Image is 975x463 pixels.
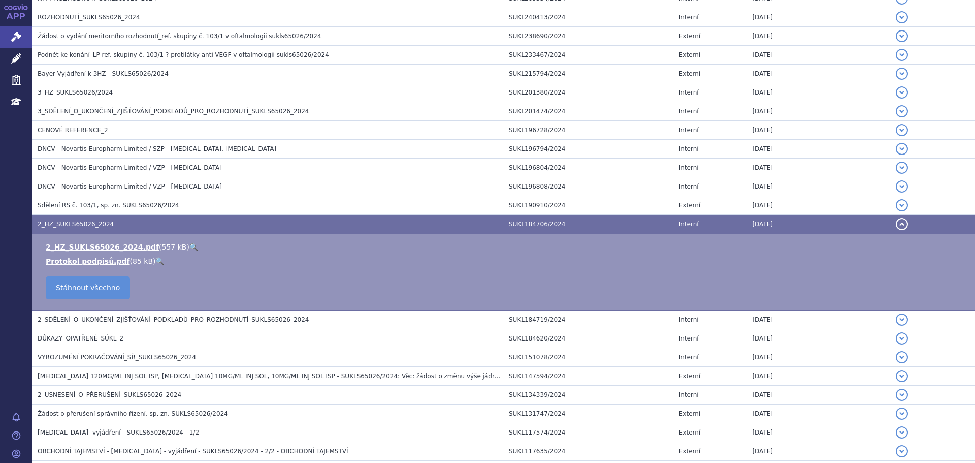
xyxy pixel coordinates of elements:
td: SUKL134339/2024 [504,386,674,405]
td: [DATE] [747,423,891,442]
button: detail [896,86,908,99]
span: BEOVU 120MG/ML INJ SOL ISP, LUCENTIS 10MG/ML INJ SOL, 10MG/ML INJ SOL ISP - SUKLS65026/2024: Věc:... [38,373,593,380]
span: Žádost o přerušení správního řízení, sp. zn. SUKLS65026/2024 [38,410,228,417]
td: SUKL184719/2024 [504,310,674,329]
button: detail [896,445,908,457]
span: CENOVÉ REFERENCE_2 [38,127,108,134]
span: Interní [679,391,699,398]
a: 2_HZ_SUKLS65026_2024.pdf [46,243,159,251]
span: Externí [679,51,700,58]
td: SUKL201474/2024 [504,102,674,121]
span: Interní [679,14,699,21]
td: SUKL233467/2024 [504,46,674,65]
td: [DATE] [747,27,891,46]
td: SUKL151078/2024 [504,348,674,367]
td: SUKL147594/2024 [504,367,674,386]
td: [DATE] [747,65,891,83]
span: 85 kB [133,257,153,265]
button: detail [896,11,908,23]
span: Interní [679,127,699,134]
span: VYROZUMĚNÍ POKRAČOVÁNÍ_SŘ_SUKLS65026_2024 [38,354,196,361]
span: 3_HZ_SUKLS65026/2024 [38,89,113,96]
span: Bayer Vyjádření k 3HZ - SUKLS65026/2024 [38,70,169,77]
button: detail [896,408,908,420]
a: 🔍 [189,243,198,251]
td: SUKL184706/2024 [504,215,674,234]
td: [DATE] [747,83,891,102]
td: [DATE] [747,159,891,177]
td: [DATE] [747,405,891,423]
td: SUKL196794/2024 [504,140,674,159]
span: Interní [679,354,699,361]
span: Interní [679,89,699,96]
td: [DATE] [747,215,891,234]
td: [DATE] [747,367,891,386]
button: detail [896,426,908,439]
button: detail [896,105,908,117]
span: Externí [679,33,700,40]
td: [DATE] [747,8,891,27]
button: detail [896,143,908,155]
span: Podnět ke konání_LP ref. skupiny č. 103/1 ? protilátky anti-VEGF v oftalmologii sukls65026/2024 [38,51,329,58]
span: Interní [679,164,699,171]
td: [DATE] [747,177,891,196]
button: detail [896,30,908,42]
td: [DATE] [747,46,891,65]
span: Interní [679,221,699,228]
span: Interní [679,335,699,342]
td: SUKL196804/2024 [504,159,674,177]
td: [DATE] [747,442,891,461]
td: [DATE] [747,121,891,140]
button: detail [896,180,908,193]
span: DNCV - Novartis Europharm Limited / VZP - LUCENTIS [38,183,222,190]
td: SUKL190910/2024 [504,196,674,215]
td: [DATE] [747,310,891,329]
span: Externí [679,70,700,77]
span: Externí [679,429,700,436]
li: ( ) [46,256,965,266]
button: detail [896,370,908,382]
td: SUKL215794/2024 [504,65,674,83]
span: Interní [679,183,699,190]
button: detail [896,389,908,401]
span: Externí [679,373,700,380]
span: Externí [679,202,700,209]
td: SUKL117574/2024 [504,423,674,442]
td: [DATE] [747,196,891,215]
span: DNCV - Novartis Europharm Limited / VZP - BEOVU [38,164,222,171]
span: Interní [679,108,699,115]
td: SUKL131747/2024 [504,405,674,423]
td: [DATE] [747,329,891,348]
span: DNCV - Novartis Europharm Limited / SZP - BEOVU, LUCENTIS [38,145,276,152]
span: Interní [679,145,699,152]
button: detail [896,68,908,80]
span: 2_USNESENÍ_O_PŘERUŠENÍ_SUKLS65026_2024 [38,391,181,398]
span: Sdělení RS č. 103/1, sp. zn. SUKLS65026/2024 [38,202,179,209]
button: detail [896,124,908,136]
td: SUKL117635/2024 [504,442,674,461]
td: SUKL184620/2024 [504,329,674,348]
td: SUKL238690/2024 [504,27,674,46]
span: Eylea -vyjádření - SUKLS65026/2024 - 1/2 [38,429,199,436]
button: detail [896,351,908,363]
td: SUKL201380/2024 [504,83,674,102]
span: Interní [679,316,699,323]
span: OBCHODNÍ TAJEMSTVÍ - Eylea - vyjádření - SUKLS65026/2024 - 2/2 - OBCHODNÍ TAJEMSTVÍ [38,448,348,455]
span: ROZHODNUTÍ_SUKLS65026_2024 [38,14,140,21]
td: SUKL196808/2024 [504,177,674,196]
span: 557 kB [162,243,187,251]
span: Žádost o vydání meritorního rozhodnutí_ref. skupiny č. 103/1 v oftalmologii sukls65026/2024 [38,33,321,40]
td: [DATE] [747,102,891,121]
li: ( ) [46,242,965,252]
td: [DATE] [747,140,891,159]
button: detail [896,332,908,345]
td: [DATE] [747,348,891,367]
a: 🔍 [155,257,164,265]
span: 2_HZ_SUKLS65026_2024 [38,221,114,228]
a: Protokol podpisů.pdf [46,257,130,265]
span: Externí [679,448,700,455]
button: detail [896,218,908,230]
td: SUKL196728/2024 [504,121,674,140]
button: detail [896,49,908,61]
a: Stáhnout všechno [46,276,130,299]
